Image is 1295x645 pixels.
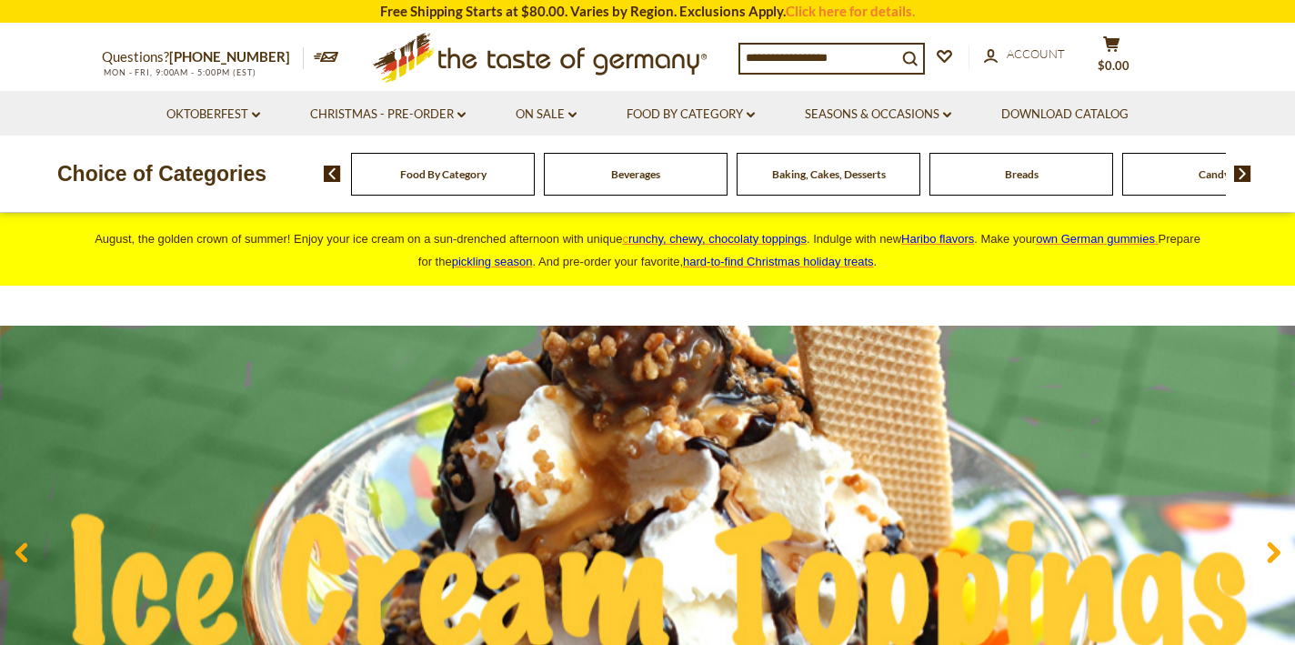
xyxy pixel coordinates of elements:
[102,45,304,69] p: Questions?
[1036,232,1158,246] a: own German gummies.
[169,48,290,65] a: [PHONE_NUMBER]
[400,167,487,181] a: Food By Category
[95,232,1200,268] span: August, the golden crown of summer! Enjoy your ice cream on a sun-drenched afternoon with unique ...
[166,105,260,125] a: Oktoberfest
[1199,167,1230,181] a: Candy
[1084,35,1139,81] button: $0.00
[772,167,886,181] a: Baking, Cakes, Desserts
[324,166,341,182] img: previous arrow
[1098,58,1129,73] span: $0.00
[683,255,877,268] span: .
[627,105,755,125] a: Food By Category
[1036,232,1155,246] span: own German gummies
[786,3,915,19] a: Click here for details.
[805,105,951,125] a: Seasons & Occasions
[984,45,1065,65] a: Account
[611,167,660,181] a: Beverages
[1234,166,1251,182] img: next arrow
[452,255,533,268] a: pickling season
[628,232,807,246] span: runchy, chewy, chocolaty toppings
[1007,46,1065,61] span: Account
[1001,105,1129,125] a: Download Catalog
[516,105,577,125] a: On Sale
[102,67,256,77] span: MON - FRI, 9:00AM - 5:00PM (EST)
[901,232,974,246] a: Haribo flavors
[683,255,874,268] a: hard-to-find Christmas holiday treats
[622,232,807,246] a: crunchy, chewy, chocolaty toppings
[1005,167,1039,181] a: Breads
[310,105,466,125] a: Christmas - PRE-ORDER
